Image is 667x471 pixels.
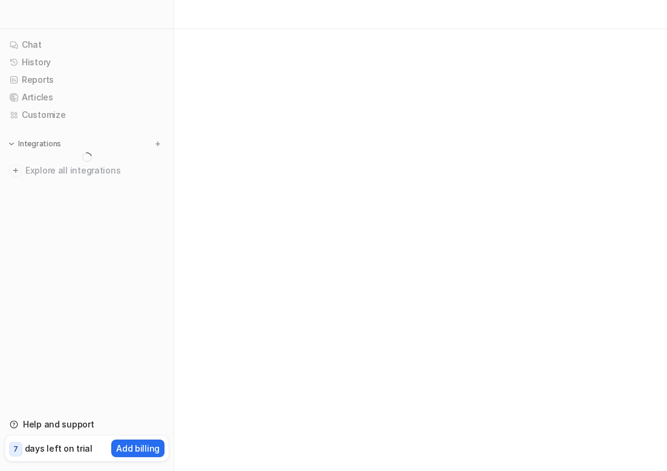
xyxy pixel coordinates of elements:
a: History [5,54,169,71]
button: Add billing [111,440,164,457]
img: expand menu [7,140,16,148]
a: Articles [5,89,169,106]
a: Reports [5,71,169,88]
span: Explore all integrations [25,161,164,180]
a: Explore all integrations [5,162,169,179]
a: Customize [5,106,169,123]
a: Chat [5,36,169,53]
a: Help and support [5,416,169,433]
img: menu_add.svg [154,140,162,148]
p: Integrations [18,139,61,149]
img: explore all integrations [10,164,22,177]
p: 7 [13,444,18,455]
button: Integrations [5,138,65,150]
p: Add billing [116,442,160,455]
p: days left on trial [25,442,93,455]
